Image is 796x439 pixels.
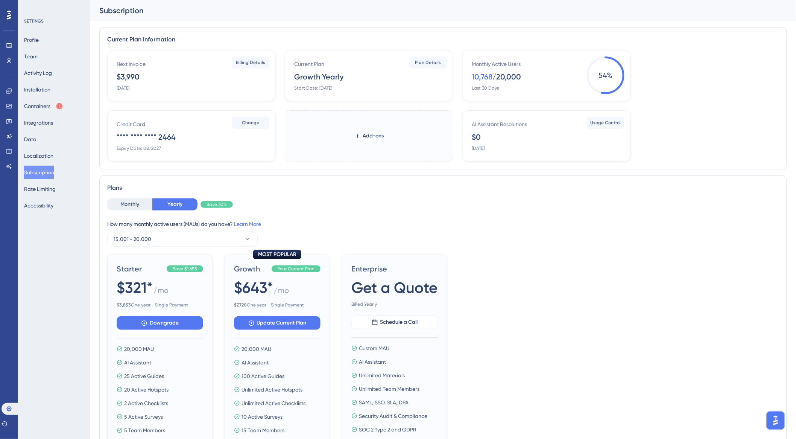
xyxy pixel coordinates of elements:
[294,85,332,91] div: Start Date: [DATE]
[117,145,161,151] div: Expiry Date: 08/2027
[117,302,131,308] b: $ 3,853
[124,412,163,421] span: 5 Active Surveys
[342,129,396,143] button: Add-ons
[351,277,437,298] span: Get a Quote
[24,83,50,96] button: Installation
[234,302,321,308] span: One year - Single Payment
[590,120,621,126] span: Usage Control
[359,398,409,407] span: SAML, SSO, SLA, DPA
[232,117,269,129] button: Change
[764,409,787,432] iframe: UserGuiding AI Assistant Launcher
[409,56,447,69] button: Plan Details
[242,344,271,354] span: 20,000 MAU
[234,316,321,330] button: Update Current Plan
[24,66,52,80] button: Activity Log
[234,221,261,227] a: Learn More
[359,344,389,353] span: Custom MAU
[107,219,779,229] div: How many monthly active users (MAUs) do you have?
[242,372,284,381] span: 100 Active Guides
[242,358,269,367] span: AI Assistant
[117,264,164,274] span: Starter
[472,120,527,129] div: AI Assistant Resolutions
[472,145,485,151] div: [DATE]
[415,59,441,66] span: Plan Details
[117,316,203,330] button: Downgrade
[117,277,153,298] span: $321*
[24,199,53,212] button: Accessibility
[359,357,386,366] span: AI Assistant
[124,344,154,354] span: 20,000 MAU
[24,116,53,130] button: Integrations
[351,301,438,307] span: Billed Yearly
[363,131,384,140] span: Add-ons
[472,72,492,82] div: 10,768
[294,72,343,82] div: Growth Yearly
[359,425,416,434] span: SOC 2 Type 2 and GDPR
[359,371,405,380] span: Unlimited Materials
[107,183,779,192] div: Plans
[24,33,39,47] button: Profile
[150,319,179,328] span: Downgrade
[587,56,624,94] span: 54 %
[278,266,314,272] span: Your Current Plan
[294,59,324,69] div: Current Plan
[207,201,227,207] span: Save 30%
[472,59,521,69] div: Monthly Active Users
[236,59,265,66] span: Billing Details
[351,264,438,274] span: Enterprise
[117,85,129,91] div: [DATE]
[242,399,305,408] span: Unlimited Active Checklists
[153,285,169,299] span: / mo
[257,319,307,328] span: Update Current Plan
[124,372,164,381] span: 25 Active Guides
[107,232,258,247] button: 15,001 - 20,000
[587,117,624,129] button: Usage Control
[234,264,269,274] span: Growth
[234,277,273,298] span: $643*
[359,412,427,421] span: Security Audit & Compliance
[359,384,419,393] span: Unlimited Team Members
[351,316,438,329] button: Schedule a Call
[124,385,169,394] span: 20 Active Hotspots
[242,385,302,394] span: Unlimited Active Hotspots
[124,399,168,408] span: 2 Active Checklists
[253,250,301,259] div: MOST POPULAR
[117,72,140,82] div: $3,990
[234,302,247,308] b: $ 7,720
[24,133,36,146] button: Data
[152,198,197,210] button: Yearly
[380,318,418,327] span: Schedule a Call
[274,285,289,299] span: / mo
[242,120,259,126] span: Change
[117,59,146,69] div: Next Invoice
[107,35,779,44] div: Current Plan Information
[472,132,481,142] div: $0
[99,5,768,16] div: Subscription
[124,426,165,435] span: 5 Team Members
[117,302,203,308] span: One year - Single Payment
[242,412,283,421] span: 10 Active Surveys
[24,99,63,113] button: Containers
[492,72,521,82] div: / 20,000
[117,120,145,129] div: Credit Card
[24,166,54,179] button: Subscription
[124,358,151,367] span: AI Assistant
[24,149,53,163] button: Localization
[114,235,151,244] span: 15,001 - 20,000
[24,18,85,24] div: SETTINGS
[232,56,269,69] button: Billing Details
[107,198,152,210] button: Monthly
[472,85,499,91] div: Last 30 Days
[24,182,56,196] button: Rate Limiting
[173,266,197,272] span: Save $1,655
[24,50,38,63] button: Team
[242,426,284,435] span: 15 Team Members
